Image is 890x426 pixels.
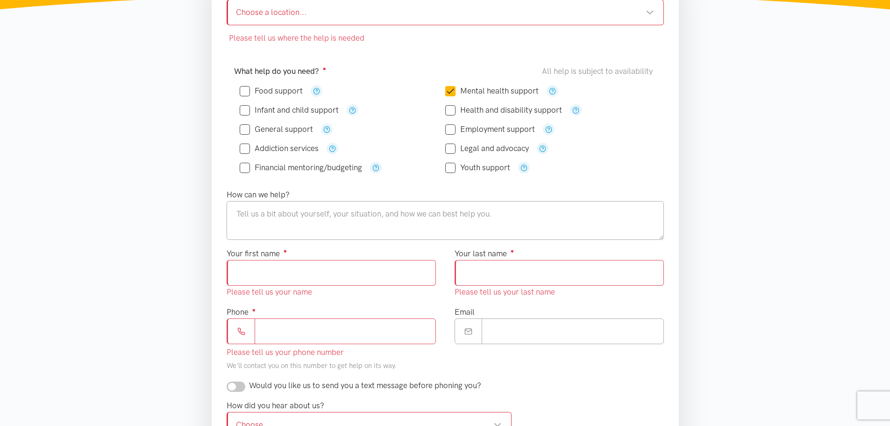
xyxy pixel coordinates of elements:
[255,318,436,344] input: Phone number
[227,247,287,260] label: Your first name
[240,125,313,133] label: General support
[227,306,256,318] label: Phone
[455,306,475,318] label: Email
[227,399,324,412] label: How did you hear about us?
[455,247,514,260] label: Your last name
[455,286,664,298] div: Please tell us your last name
[445,125,535,133] label: Employment support
[227,361,397,370] small: We'll contact you on this number to get help on its way.
[227,32,364,44] span: Please tell us where the help is needed
[511,247,514,254] sup: ●
[445,144,529,152] label: Legal and advocacy
[323,65,327,72] sup: ●
[482,318,664,344] input: Email
[234,65,327,78] label: What help do you need?
[445,164,510,172] label: Youth support
[236,6,654,19] div: Choose a location...
[240,106,339,114] label: Infant and child support
[227,188,290,201] label: How can we help?
[227,346,436,359] div: Please tell us your phone number
[227,286,436,298] div: Please tell us your name
[249,381,481,390] span: Would you like us to send you a text message before phoning you?
[542,65,656,78] div: All help is subject to availability
[445,106,562,114] label: Health and disability support
[284,247,287,254] sup: ●
[240,87,303,95] label: Food support
[445,87,539,95] label: Mental health support
[252,306,256,313] sup: ●
[240,144,319,152] label: Addiction services
[240,164,362,172] label: Financial mentoring/budgeting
